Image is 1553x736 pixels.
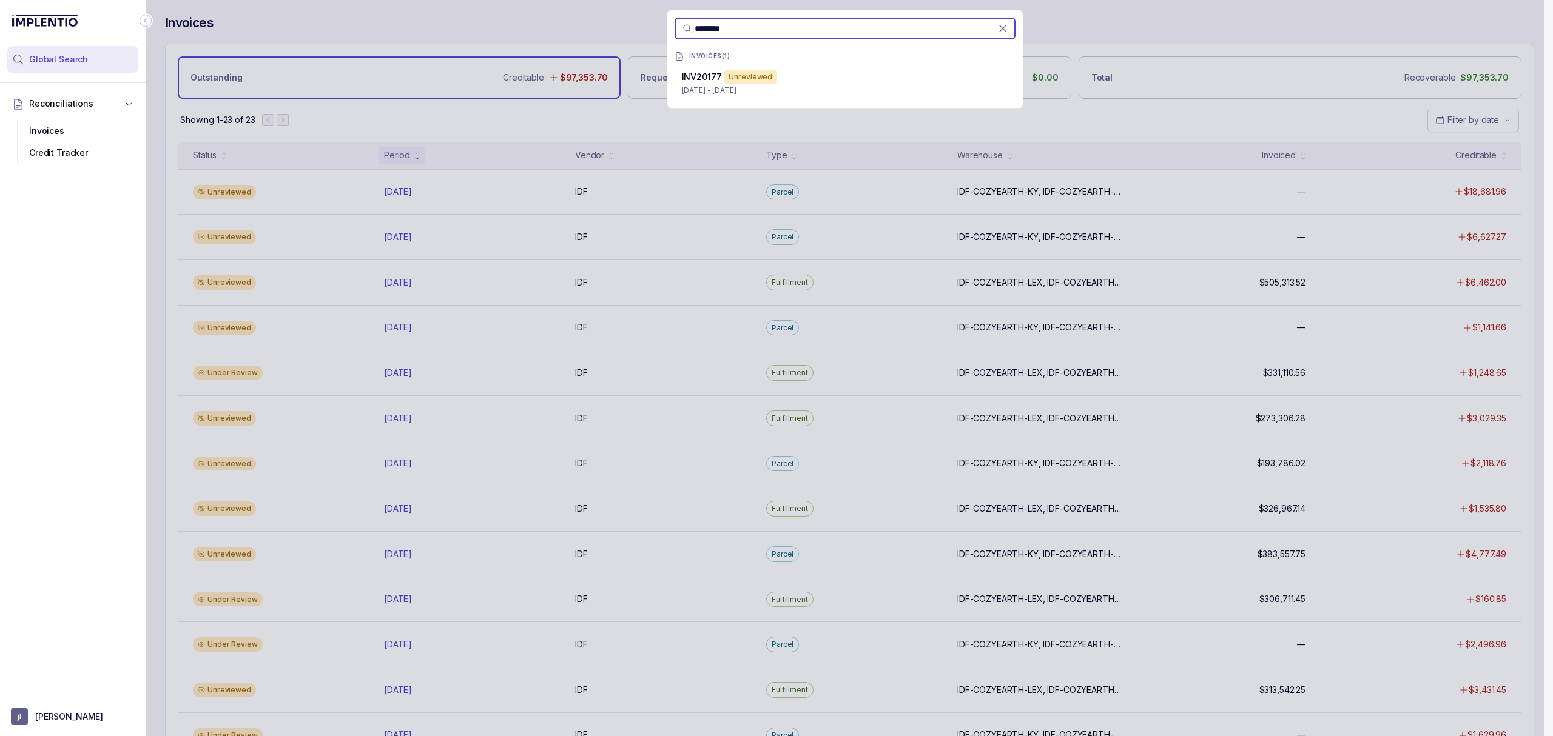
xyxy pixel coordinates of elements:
[11,708,135,725] button: User initials[PERSON_NAME]
[7,118,138,167] div: Reconciliations
[35,711,103,723] p: [PERSON_NAME]
[7,90,138,117] button: Reconciliations
[138,13,153,28] div: Collapse Icon
[689,53,730,60] p: INVOICES ( 1 )
[29,98,93,110] span: Reconciliations
[724,70,777,84] div: Unreviewed
[29,53,88,65] span: Global Search
[11,708,28,725] span: User initials
[682,72,722,82] span: INV20177
[17,142,129,164] div: Credit Tracker
[17,120,129,142] div: Invoices
[682,84,1008,96] p: [DATE] - [DATE]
